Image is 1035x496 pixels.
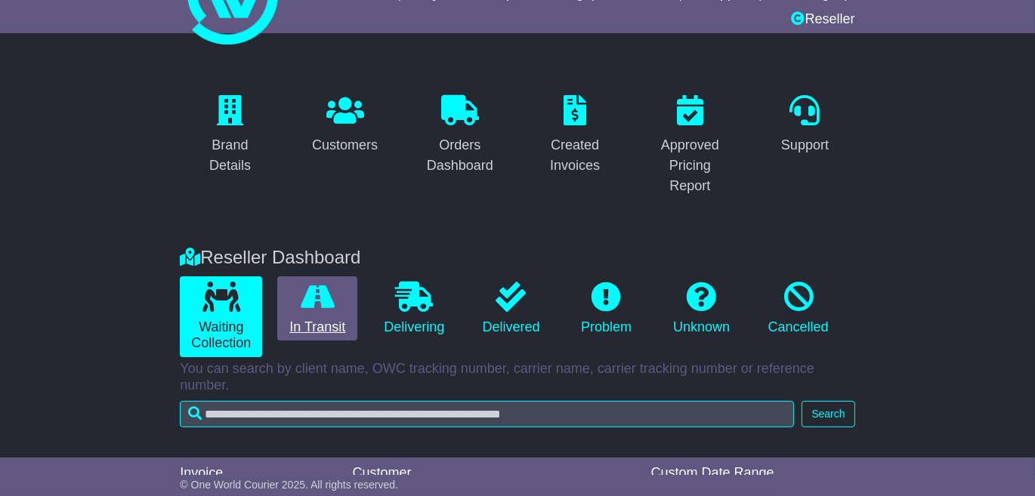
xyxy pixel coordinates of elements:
[651,465,855,482] div: Custom Date Range
[180,276,262,357] a: Waiting Collection
[180,90,280,181] a: Brand Details
[781,135,829,156] div: Support
[302,90,388,161] a: Customers
[180,465,337,482] div: Invoice
[353,465,636,482] div: Customer
[180,479,398,491] span: © One World Courier 2025. All rights reserved.
[771,90,839,161] a: Support
[567,276,647,341] a: Problem
[662,276,742,341] a: Unknown
[471,276,551,341] a: Delivered
[802,401,854,427] button: Search
[190,135,270,176] div: Brand Details
[410,90,510,181] a: Orders Dashboard
[525,90,625,181] a: Created Invoices
[372,276,456,341] a: Delivering
[277,276,357,341] a: In Transit
[180,361,854,393] p: You can search by client name, OWC tracking number, carrier name, carrier tracking number or refe...
[172,247,862,269] div: Reseller Dashboard
[535,135,615,176] div: Created Invoices
[650,135,730,196] div: Approved Pricing Report
[640,90,740,202] a: Approved Pricing Report
[792,8,855,33] a: Reseller
[757,276,840,341] a: Cancelled
[420,135,500,176] div: Orders Dashboard
[312,135,378,156] div: Customers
